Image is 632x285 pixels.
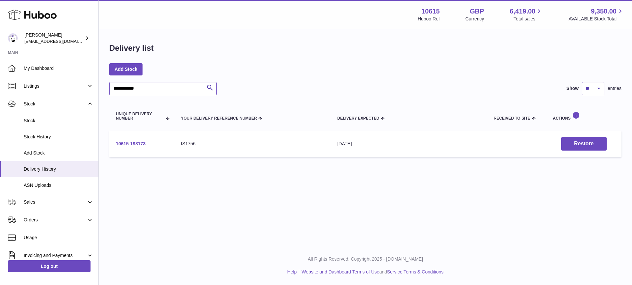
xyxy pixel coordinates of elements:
[561,137,607,151] button: Restore
[109,43,154,53] h1: Delivery list
[24,217,87,223] span: Orders
[566,85,579,92] label: Show
[418,16,440,22] div: Huboo Ref
[24,252,87,259] span: Invoicing and Payments
[568,7,624,22] a: 9,350.00 AVAILABLE Stock Total
[510,7,543,22] a: 6,419.00 Total sales
[104,256,627,262] p: All Rights Reserved. Copyright 2025 - [DOMAIN_NAME]
[24,39,97,44] span: [EMAIL_ADDRESS][DOMAIN_NAME]
[24,118,93,124] span: Stock
[181,116,257,121] span: Your Delivery Reference Number
[24,150,93,156] span: Add Stock
[513,16,543,22] span: Total sales
[608,85,621,92] span: entries
[24,199,87,205] span: Sales
[24,235,93,241] span: Usage
[337,116,379,121] span: Delivery Expected
[510,7,536,16] span: 6,419.00
[24,83,87,89] span: Listings
[494,116,530,121] span: Received to Site
[181,141,324,147] div: IS1756
[24,65,93,71] span: My Dashboard
[109,63,143,75] a: Add Stock
[8,33,18,43] img: fulfillment@fable.com
[337,141,481,147] div: [DATE]
[591,7,617,16] span: 9,350.00
[116,112,162,121] span: Unique Delivery Number
[470,7,484,16] strong: GBP
[24,182,93,188] span: ASN Uploads
[421,7,440,16] strong: 10615
[24,101,87,107] span: Stock
[24,134,93,140] span: Stock History
[24,32,84,44] div: [PERSON_NAME]
[8,260,91,272] a: Log out
[287,269,297,274] a: Help
[553,112,615,121] div: Actions
[24,166,93,172] span: Delivery History
[302,269,379,274] a: Website and Dashboard Terms of Use
[387,269,444,274] a: Service Terms & Conditions
[465,16,484,22] div: Currency
[116,141,145,146] a: 10615-198173
[299,269,443,275] li: and
[568,16,624,22] span: AVAILABLE Stock Total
